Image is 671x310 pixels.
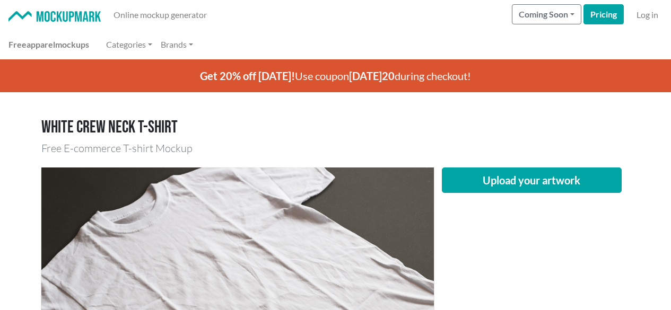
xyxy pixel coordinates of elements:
img: Mockup Mark [8,11,101,22]
h3: Free E-commerce T-shirt Mockup [41,142,630,155]
a: Pricing [583,4,624,24]
a: Log in [632,4,663,25]
button: Coming Soon [512,4,581,24]
h1: White crew neck T-shirt [41,118,630,138]
span: Get 20% off [DATE]! [200,69,295,82]
a: Brands [156,34,197,55]
span: apparel [27,39,55,49]
a: Categories [102,34,156,55]
p: Use coupon during checkout! [41,59,630,92]
a: Freeapparelmockups [4,34,93,55]
span: [DATE]20 [349,69,395,82]
a: Online mockup generator [109,4,211,25]
button: Upload your artwork [442,167,622,193]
